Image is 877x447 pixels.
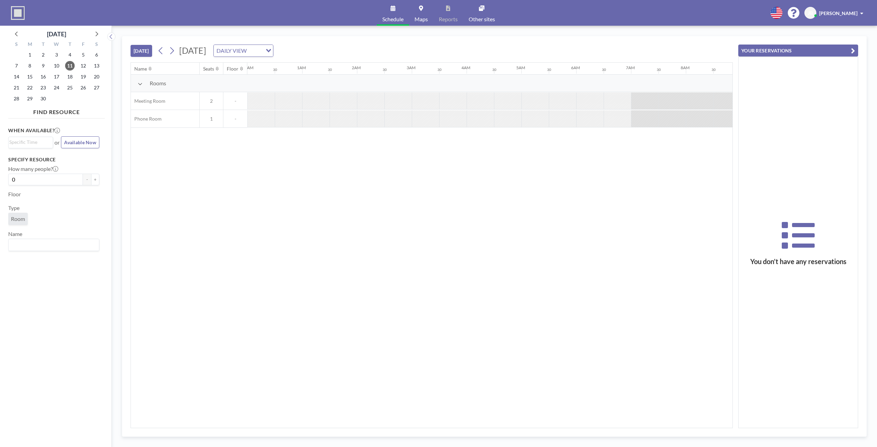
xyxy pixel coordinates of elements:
[52,72,61,82] span: Wednesday, September 17, 2025
[61,136,99,148] button: Available Now
[382,16,404,22] span: Schedule
[9,137,53,147] div: Search for option
[461,65,470,70] div: 4AM
[602,67,606,72] div: 30
[12,83,21,92] span: Sunday, September 21, 2025
[215,46,248,55] span: DAILY VIEW
[437,67,442,72] div: 30
[808,10,813,16] span: JB
[25,94,35,103] span: Monday, September 29, 2025
[681,65,690,70] div: 8AM
[52,61,61,71] span: Wednesday, September 10, 2025
[407,65,416,70] div: 3AM
[92,83,101,92] span: Saturday, September 27, 2025
[78,61,88,71] span: Friday, September 12, 2025
[92,72,101,82] span: Saturday, September 20, 2025
[38,94,48,103] span: Tuesday, September 30, 2025
[65,61,75,71] span: Thursday, September 11, 2025
[38,83,48,92] span: Tuesday, September 23, 2025
[52,50,61,60] span: Wednesday, September 3, 2025
[131,98,165,104] span: Meeting Room
[63,40,76,49] div: T
[8,191,21,198] label: Floor
[9,240,95,249] input: Search for option
[8,204,20,211] label: Type
[227,66,238,72] div: Floor
[383,67,387,72] div: 30
[328,67,332,72] div: 30
[516,65,525,70] div: 5AM
[131,116,162,122] span: Phone Room
[626,65,635,70] div: 7AM
[571,65,580,70] div: 6AM
[12,94,21,103] span: Sunday, September 28, 2025
[415,16,428,22] span: Maps
[54,139,60,146] span: or
[10,40,23,49] div: S
[179,45,206,55] span: [DATE]
[9,239,99,251] div: Search for option
[131,45,152,57] button: [DATE]
[9,138,49,146] input: Search for option
[547,67,551,72] div: 30
[25,72,35,82] span: Monday, September 15, 2025
[657,67,661,72] div: 30
[38,61,48,71] span: Tuesday, September 9, 2025
[150,80,166,87] span: Rooms
[712,67,716,72] div: 30
[249,46,262,55] input: Search for option
[23,40,37,49] div: M
[76,40,90,49] div: F
[47,29,66,39] div: [DATE]
[200,98,223,104] span: 2
[65,50,75,60] span: Thursday, September 4, 2025
[223,98,247,104] span: -
[78,72,88,82] span: Friday, September 19, 2025
[12,61,21,71] span: Sunday, September 7, 2025
[8,165,58,172] label: How many people?
[78,50,88,60] span: Friday, September 5, 2025
[8,157,99,163] h3: Specify resource
[738,45,858,57] button: YOUR RESERVATIONS
[11,6,25,20] img: organization-logo
[25,83,35,92] span: Monday, September 22, 2025
[65,72,75,82] span: Thursday, September 18, 2025
[439,16,458,22] span: Reports
[90,40,103,49] div: S
[352,65,361,70] div: 2AM
[8,231,22,237] label: Name
[78,83,88,92] span: Friday, September 26, 2025
[50,40,63,49] div: W
[91,174,99,185] button: +
[8,106,105,115] h4: FIND RESOURCE
[242,65,254,70] div: 12AM
[273,67,277,72] div: 30
[38,50,48,60] span: Tuesday, September 2, 2025
[12,72,21,82] span: Sunday, September 14, 2025
[65,83,75,92] span: Thursday, September 25, 2025
[25,50,35,60] span: Monday, September 1, 2025
[37,40,50,49] div: T
[469,16,495,22] span: Other sites
[297,65,306,70] div: 1AM
[11,215,25,222] span: Room
[819,10,857,16] span: [PERSON_NAME]
[92,50,101,60] span: Saturday, September 6, 2025
[83,174,91,185] button: -
[214,45,273,57] div: Search for option
[739,257,858,266] h3: You don’t have any reservations
[38,72,48,82] span: Tuesday, September 16, 2025
[134,66,147,72] div: Name
[64,139,96,145] span: Available Now
[203,66,214,72] div: Seats
[223,116,247,122] span: -
[92,61,101,71] span: Saturday, September 13, 2025
[492,67,496,72] div: 30
[200,116,223,122] span: 1
[52,83,61,92] span: Wednesday, September 24, 2025
[25,61,35,71] span: Monday, September 8, 2025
